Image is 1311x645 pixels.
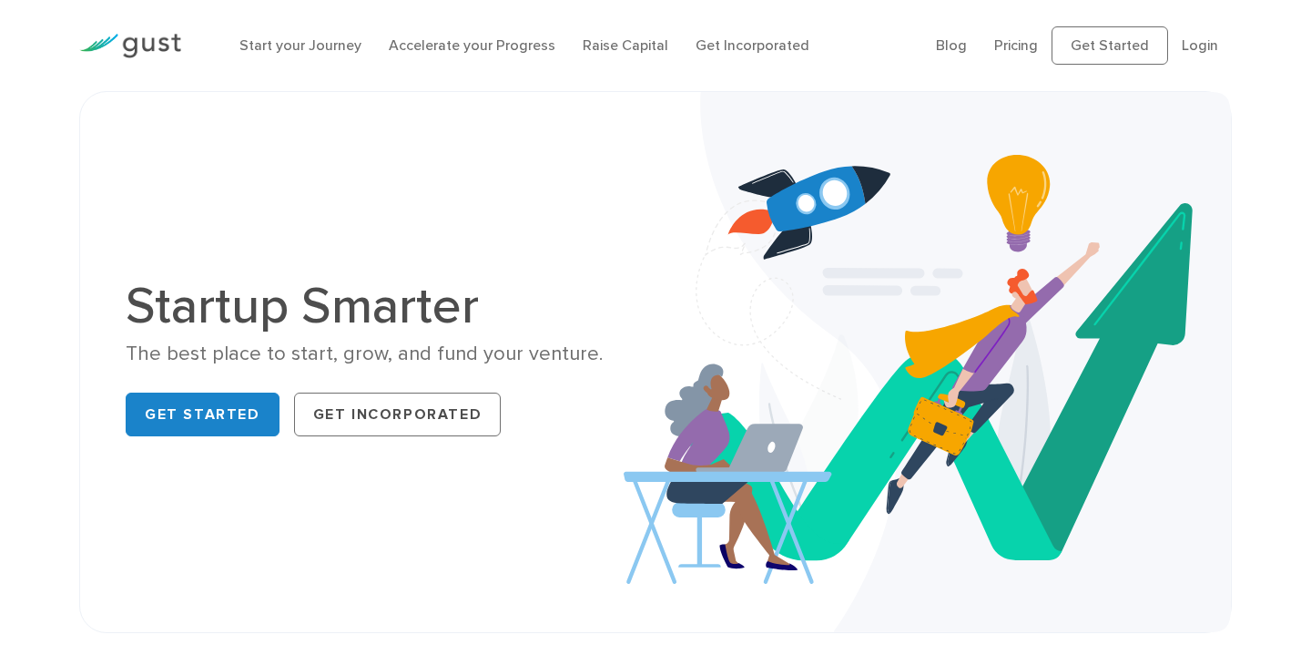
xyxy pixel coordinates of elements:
a: Login [1182,36,1218,54]
a: Raise Capital [583,36,668,54]
a: Blog [936,36,967,54]
a: Get Incorporated [696,36,809,54]
div: The best place to start, grow, and fund your venture. [126,341,642,367]
a: Accelerate your Progress [389,36,555,54]
a: Pricing [994,36,1038,54]
h1: Startup Smarter [126,281,642,332]
img: Startup Smarter Hero [624,92,1231,632]
a: Get Started [126,393,279,436]
a: Get Started [1052,26,1168,65]
a: Start your Journey [239,36,361,54]
img: Gust Logo [79,34,181,58]
a: Get Incorporated [294,393,502,436]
